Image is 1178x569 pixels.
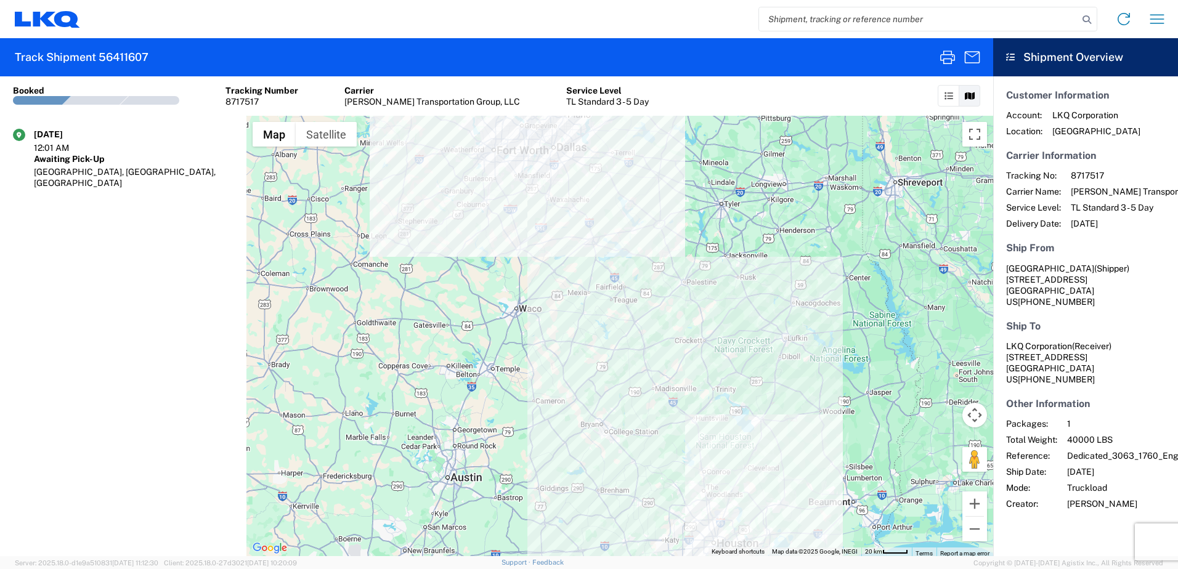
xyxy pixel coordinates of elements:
[962,403,987,427] button: Map camera controls
[532,559,564,566] a: Feedback
[344,85,520,96] div: Carrier
[1006,264,1094,273] span: [GEOGRAPHIC_DATA]
[1006,466,1057,477] span: Ship Date:
[34,166,234,188] div: [GEOGRAPHIC_DATA], [GEOGRAPHIC_DATA], [GEOGRAPHIC_DATA]
[1006,341,1165,385] address: [GEOGRAPHIC_DATA] US
[344,96,520,107] div: [PERSON_NAME] Transportation Group, LLC
[1006,450,1057,461] span: Reference:
[34,142,95,153] div: 12:01 AM
[13,85,44,96] div: Booked
[712,547,765,556] button: Keyboard shortcuts
[15,559,158,567] span: Server: 2025.18.0-d1e9a510831
[973,557,1163,568] span: Copyright © [DATE]-[DATE] Agistix Inc., All Rights Reserved
[962,122,987,147] button: Toggle fullscreen view
[1006,263,1165,307] address: [GEOGRAPHIC_DATA] US
[1006,275,1087,284] span: [STREET_ADDRESS]
[502,559,532,566] a: Support
[759,7,1078,31] input: Shipment, tracking or reference number
[1006,186,1061,197] span: Carrier Name:
[164,559,297,567] span: Client: 2025.18.0-27d3021
[1072,341,1111,351] span: (Receiver)
[34,153,234,164] div: Awaiting Pick-Up
[15,50,148,65] h2: Track Shipment 56411607
[1018,374,1095,384] span: [PHONE_NUMBER]
[962,447,987,472] button: Drag Pegman onto the map to open Street View
[1006,110,1042,121] span: Account:
[1006,126,1042,137] span: Location:
[1006,498,1057,509] span: Creator:
[861,547,912,556] button: Map Scale: 20 km per 38 pixels
[1052,110,1140,121] span: LKQ Corporation
[1006,341,1111,362] span: LKQ Corporation [STREET_ADDRESS]
[253,122,296,147] button: Show street map
[1052,126,1140,137] span: [GEOGRAPHIC_DATA]
[916,550,933,557] a: Terms
[1006,150,1165,161] h5: Carrier Information
[962,491,987,516] button: Zoom in
[1094,264,1129,273] span: (Shipper)
[250,540,290,556] a: Open this area in Google Maps (opens a new window)
[1006,218,1061,229] span: Delivery Date:
[1006,398,1165,410] h5: Other Information
[962,517,987,541] button: Zoom out
[1006,202,1061,213] span: Service Level:
[865,548,882,555] span: 20 km
[112,559,158,567] span: [DATE] 11:12:30
[1006,482,1057,493] span: Mode:
[993,38,1178,76] header: Shipment Overview
[1006,242,1165,254] h5: Ship From
[1018,297,1095,307] span: [PHONE_NUMBER]
[225,96,298,107] div: 8717517
[1006,434,1057,445] span: Total Weight:
[1006,89,1165,101] h5: Customer Information
[34,129,95,140] div: [DATE]
[940,550,989,557] a: Report a map error
[772,548,858,555] span: Map data ©2025 Google, INEGI
[566,85,649,96] div: Service Level
[225,85,298,96] div: Tracking Number
[296,122,357,147] button: Show satellite imagery
[250,540,290,556] img: Google
[1006,418,1057,429] span: Packages:
[1006,320,1165,332] h5: Ship To
[247,559,297,567] span: [DATE] 10:20:09
[566,96,649,107] div: TL Standard 3 - 5 Day
[1006,170,1061,181] span: Tracking No:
